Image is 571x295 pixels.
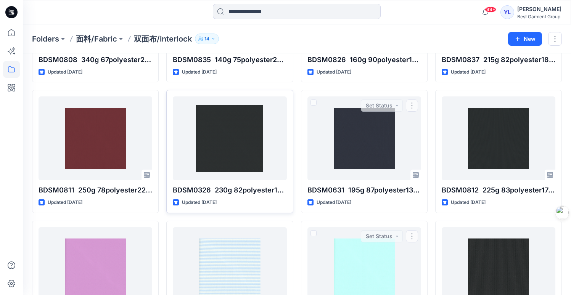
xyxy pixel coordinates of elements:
p: Updated [DATE] [182,199,217,207]
p: BDSM0631 195g 87polyester13spandex [307,185,421,196]
p: Updated [DATE] [48,199,82,207]
a: BDSM0326 230g 82polyester18spandex [173,96,286,180]
a: BDSM0631 195g 87polyester13spandex [307,96,421,180]
p: Updated [DATE] [48,68,82,76]
p: BDSM0812 225g 83polyester17spandex [442,185,555,196]
a: BDSM0811 250g 78polyester22spandex [39,96,152,180]
p: BDSM0826 160g 90polyester10spandex [307,55,421,65]
a: Folders [32,34,59,44]
p: BDSM0811 250g 78polyester22spandex [39,185,152,196]
p: Updated [DATE] [451,68,486,76]
p: Updated [DATE] [317,199,351,207]
p: 双面布/interlock [134,34,192,44]
span: 99+ [485,6,496,13]
a: BDSM0812 225g 83polyester17spandex [442,96,555,180]
div: Best Garment Group [517,14,561,19]
div: [PERSON_NAME] [517,5,561,14]
p: Updated [DATE] [182,68,217,76]
button: New [508,32,542,46]
div: YL [500,5,514,19]
p: Updated [DATE] [317,68,351,76]
p: 14 [204,35,209,43]
p: BDSM0835 140g 75polyester25spandex [173,55,286,65]
p: BDSM0326 230g 82polyester18spandex [173,185,286,196]
button: 14 [195,34,219,44]
p: Updated [DATE] [451,199,486,207]
a: 面料/Fabric [76,34,117,44]
p: BDSM0808 340g 67polyester28modal5spandex [39,55,152,65]
p: BDSM0837 215g 82polyester18spandex [442,55,555,65]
